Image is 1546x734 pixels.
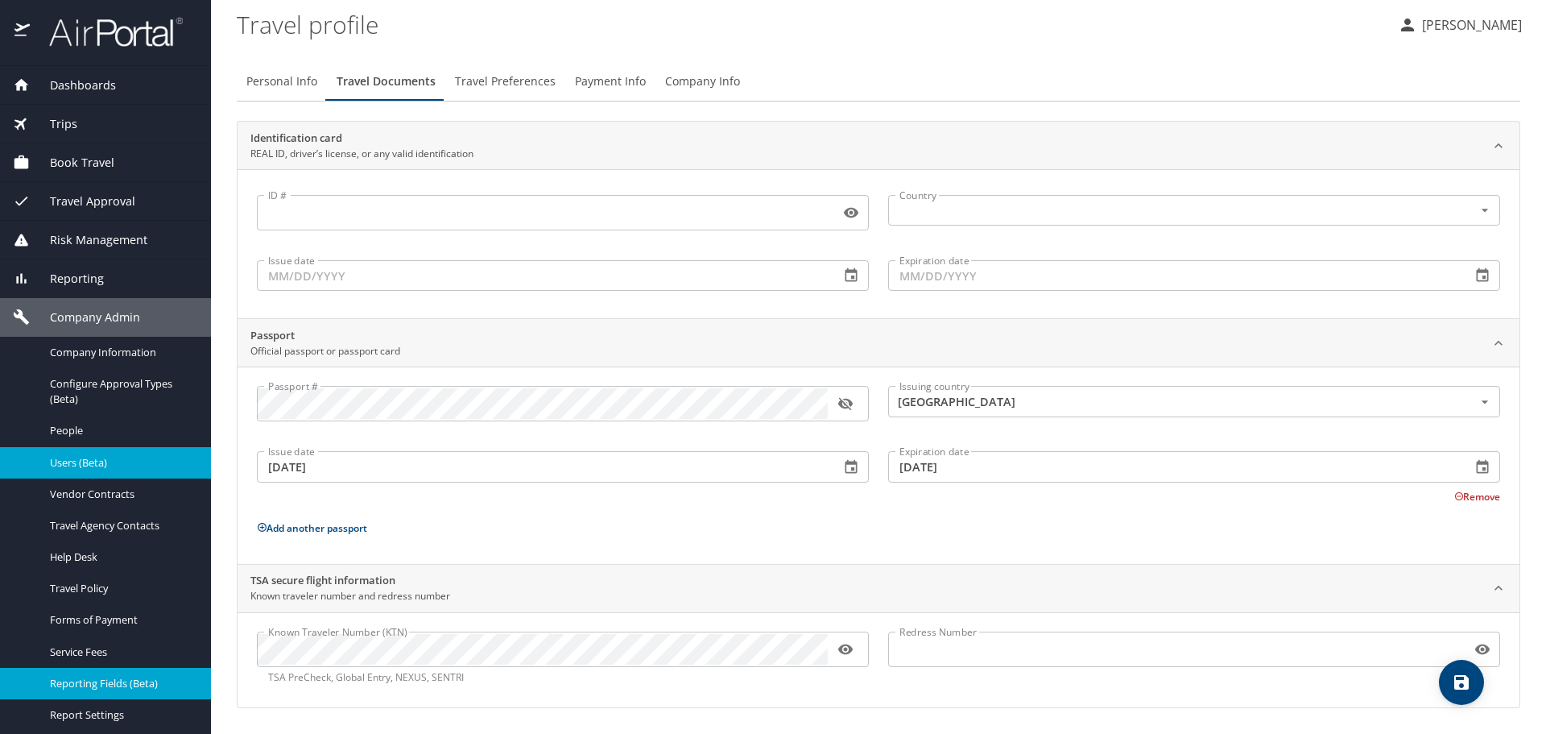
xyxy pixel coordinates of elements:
[1391,10,1528,39] button: [PERSON_NAME]
[888,451,1458,482] input: MM/DD/YYYY
[665,72,740,92] span: Company Info
[50,645,192,660] span: Service Fees
[257,521,367,535] button: Add another passport
[1475,392,1494,412] button: Open
[455,72,556,92] span: Travel Preferences
[50,518,192,533] span: Travel Agency Contacts
[250,328,400,344] h2: Passport
[250,131,473,147] h2: Identification card
[50,612,192,628] span: Forms of Payment
[250,147,473,161] p: REAL ID, driver’s license, or any valid identification
[30,309,140,326] span: Company Admin
[30,115,77,133] span: Trips
[30,270,104,288] span: Reporting
[888,260,1458,291] input: MM/DD/YYYY
[50,707,192,723] span: Report Settings
[575,72,646,92] span: Payment Info
[238,169,1519,318] div: Identification cardREAL ID, driver’s license, or any valid identification
[50,487,192,502] span: Vendor Contracts
[238,319,1519,367] div: PassportOfficial passport or passport card
[250,573,450,589] h2: TSA secure flight information
[50,581,192,596] span: Travel Policy
[257,260,827,291] input: MM/DD/YYYY
[31,16,183,48] img: airportal-logo.png
[50,376,192,407] span: Configure Approval Types (Beta)
[30,154,114,172] span: Book Travel
[14,16,31,48] img: icon-airportal.png
[246,72,317,92] span: Personal Info
[30,193,135,210] span: Travel Approval
[1454,490,1500,504] button: Remove
[250,344,400,359] p: Official passport or passport card
[50,455,192,471] span: Users (Beta)
[1439,660,1484,705] button: save
[257,451,827,482] input: MM/DD/YYYY
[50,423,192,438] span: People
[238,612,1519,707] div: TSA secure flight informationKnown traveler number and redress number
[268,670,858,685] p: TSA PreCheck, Global Entry, NEXUS, SENTRI
[250,589,450,603] p: Known traveler number and redress number
[1475,201,1494,220] button: Open
[237,62,1520,101] div: Profile
[30,231,147,249] span: Risk Management
[50,345,192,360] span: Company Information
[50,549,192,565] span: Help Desk
[1417,15,1522,35] p: [PERSON_NAME]
[238,122,1519,170] div: Identification cardREAL ID, driver’s license, or any valid identification
[30,77,116,94] span: Dashboards
[238,565,1519,613] div: TSA secure flight informationKnown traveler number and redress number
[50,676,192,691] span: Reporting Fields (Beta)
[337,72,436,92] span: Travel Documents
[238,367,1519,563] div: PassportOfficial passport or passport card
